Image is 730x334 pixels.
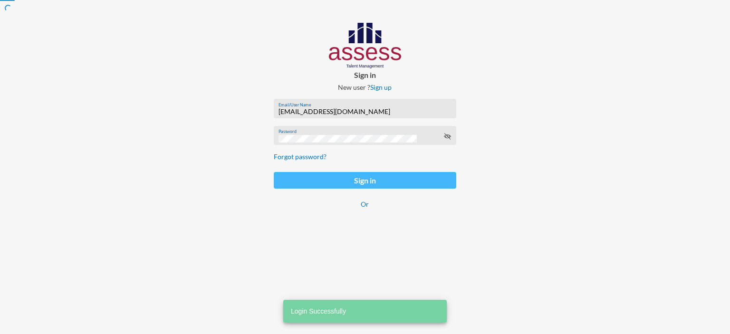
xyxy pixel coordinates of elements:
[329,23,402,68] img: AssessLogoo.svg
[274,200,456,208] p: Or
[266,83,464,91] p: New user ?
[266,70,464,79] p: Sign in
[370,83,392,91] a: Sign up
[274,153,327,161] a: Forgot password?
[274,172,456,189] button: Sign in
[291,306,346,316] span: Login Successfully
[279,108,451,115] input: Email/User Name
